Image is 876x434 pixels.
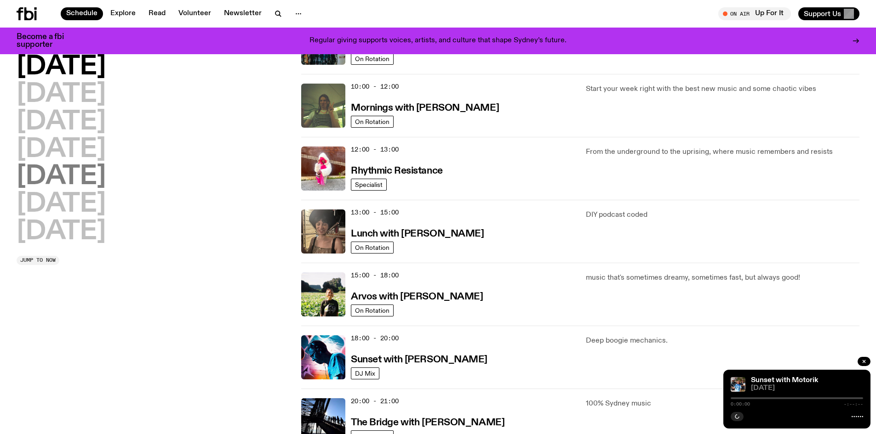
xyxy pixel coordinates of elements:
[351,103,499,113] h3: Mornings with [PERSON_NAME]
[143,7,171,20] a: Read
[351,145,399,154] span: 12:00 - 13:00
[355,181,383,188] span: Specialist
[844,402,863,406] span: -:--:--
[355,370,375,377] span: DJ Mix
[17,219,106,245] button: [DATE]
[351,397,399,406] span: 20:00 - 21:00
[301,335,345,379] img: Simon Caldwell stands side on, looking downwards. He has headphones on. Behind him is a brightly ...
[351,82,399,91] span: 10:00 - 12:00
[351,208,399,217] span: 13:00 - 15:00
[731,402,750,406] span: 0:00:00
[351,179,387,191] a: Specialist
[351,418,504,428] h3: The Bridge with [PERSON_NAME]
[586,398,859,409] p: 100% Sydney music
[351,290,483,302] a: Arvos with [PERSON_NAME]
[218,7,267,20] a: Newsletter
[301,147,345,191] img: Attu crouches on gravel in front of a brown wall. They are wearing a white fur coat with a hood, ...
[718,7,791,20] button: On AirUp For It
[17,192,106,217] button: [DATE]
[351,367,379,379] a: DJ Mix
[61,7,103,20] a: Schedule
[351,227,484,239] a: Lunch with [PERSON_NAME]
[17,137,106,163] button: [DATE]
[355,118,389,125] span: On Rotation
[309,37,567,45] p: Regular giving supports voices, artists, and culture that shape Sydney’s future.
[17,33,75,49] h3: Become a fbi supporter
[105,7,141,20] a: Explore
[17,109,106,135] button: [DATE]
[17,54,106,80] button: [DATE]
[751,385,863,392] span: [DATE]
[20,258,56,263] span: Jump to now
[301,272,345,316] img: Bri is smiling and wearing a black t-shirt. She is standing in front of a lush, green field. Ther...
[351,355,487,365] h3: Sunset with [PERSON_NAME]
[351,353,487,365] a: Sunset with [PERSON_NAME]
[586,147,859,158] p: From the underground to the uprising, where music remembers and resists
[17,164,106,190] button: [DATE]
[751,377,818,384] a: Sunset with Motorik
[351,271,399,280] span: 15:00 - 18:00
[351,242,394,254] a: On Rotation
[355,307,389,314] span: On Rotation
[351,116,394,128] a: On Rotation
[355,55,389,62] span: On Rotation
[173,7,217,20] a: Volunteer
[301,84,345,128] img: Jim Kretschmer in a really cute outfit with cute braids, standing on a train holding up a peace s...
[351,166,443,176] h3: Rhythmic Resistance
[586,272,859,283] p: music that's sometimes dreamy, sometimes fast, but always good!
[586,335,859,346] p: Deep boogie mechanics.
[586,209,859,220] p: DIY podcast coded
[804,10,841,18] span: Support Us
[17,82,106,107] button: [DATE]
[798,7,859,20] button: Support Us
[351,229,484,239] h3: Lunch with [PERSON_NAME]
[586,84,859,95] p: Start your week right with the best new music and some chaotic vibes
[351,292,483,302] h3: Arvos with [PERSON_NAME]
[355,244,389,251] span: On Rotation
[351,334,399,343] span: 18:00 - 20:00
[17,256,59,265] button: Jump to now
[731,377,745,392] img: Andrew, Reenie, and Pat stand in a row, smiling at the camera, in dappled light with a vine leafe...
[351,416,504,428] a: The Bridge with [PERSON_NAME]
[351,164,443,176] a: Rhythmic Resistance
[351,304,394,316] a: On Rotation
[351,101,499,113] a: Mornings with [PERSON_NAME]
[351,53,394,65] a: On Rotation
